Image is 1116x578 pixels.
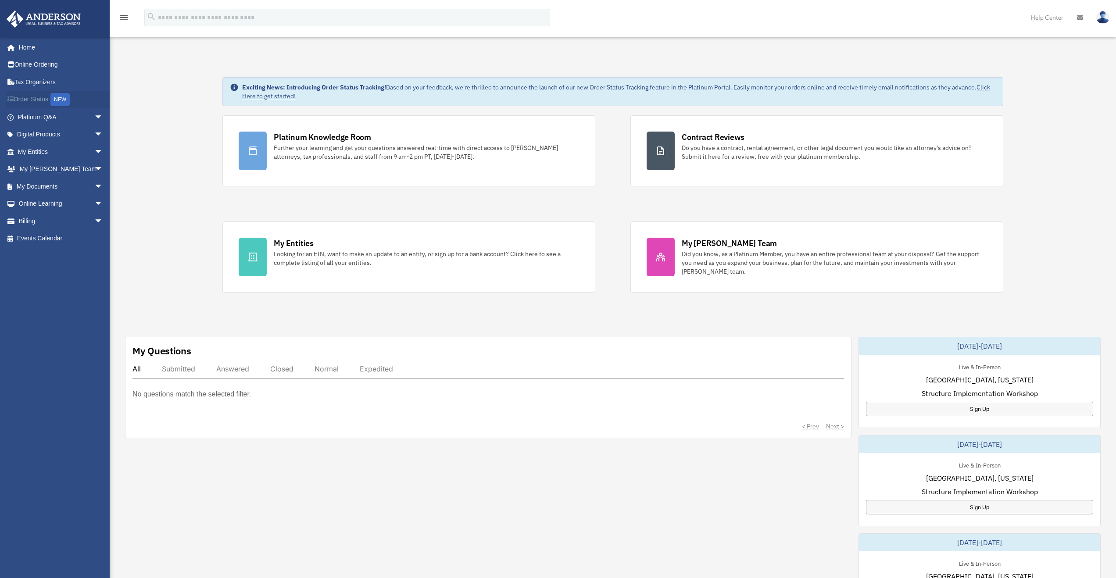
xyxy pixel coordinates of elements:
div: Looking for an EIN, want to make an update to an entity, or sign up for a bank account? Click her... [274,250,579,267]
div: Do you have a contract, rental agreement, or other legal document you would like an attorney's ad... [682,143,987,161]
a: Contract Reviews Do you have a contract, rental agreement, or other legal document you would like... [630,115,1003,186]
a: Tax Organizers [6,73,116,91]
a: Sign Up [866,500,1093,514]
img: Anderson Advisors Platinum Portal [4,11,83,28]
a: My [PERSON_NAME] Teamarrow_drop_down [6,161,116,178]
span: arrow_drop_down [94,178,112,196]
div: Normal [315,364,339,373]
a: Sign Up [866,402,1093,416]
div: Expedited [360,364,393,373]
a: Billingarrow_drop_down [6,212,116,230]
div: [DATE]-[DATE] [859,435,1100,453]
a: Platinum Knowledge Room Further your learning and get your questions answered real-time with dire... [222,115,595,186]
span: Structure Implementation Workshop [922,486,1038,497]
span: [GEOGRAPHIC_DATA], [US_STATE] [926,375,1034,385]
a: Home [6,39,112,56]
span: arrow_drop_down [94,212,112,230]
div: All [132,364,141,373]
a: Online Ordering [6,56,116,74]
a: menu [118,15,129,23]
i: menu [118,12,129,23]
i: search [147,12,156,21]
div: Did you know, as a Platinum Member, you have an entire professional team at your disposal? Get th... [682,250,987,276]
div: My [PERSON_NAME] Team [682,238,777,249]
div: Contract Reviews [682,132,744,143]
span: Structure Implementation Workshop [922,388,1038,399]
span: arrow_drop_down [94,126,112,144]
a: My Entitiesarrow_drop_down [6,143,116,161]
a: Digital Productsarrow_drop_down [6,126,116,143]
span: [GEOGRAPHIC_DATA], [US_STATE] [926,473,1034,483]
div: Live & In-Person [952,460,1008,469]
a: My [PERSON_NAME] Team Did you know, as a Platinum Member, you have an entire professional team at... [630,221,1003,293]
div: Live & In-Person [952,558,1008,567]
span: arrow_drop_down [94,195,112,213]
img: User Pic [1096,11,1109,24]
div: Closed [270,364,293,373]
a: Online Learningarrow_drop_down [6,195,116,213]
a: Platinum Q&Aarrow_drop_down [6,108,116,126]
a: Events Calendar [6,230,116,247]
a: My Entities Looking for an EIN, want to make an update to an entity, or sign up for a bank accoun... [222,221,595,293]
div: My Entities [274,238,313,249]
div: Answered [216,364,249,373]
span: arrow_drop_down [94,143,112,161]
div: Platinum Knowledge Room [274,132,371,143]
div: Live & In-Person [952,362,1008,371]
span: arrow_drop_down [94,108,112,126]
span: arrow_drop_down [94,161,112,178]
a: My Documentsarrow_drop_down [6,178,116,195]
div: Submitted [162,364,195,373]
div: Based on your feedback, we're thrilled to announce the launch of our new Order Status Tracking fe... [242,83,995,100]
strong: Exciting News: Introducing Order Status Tracking! [242,83,386,91]
p: No questions match the selected filter. [132,388,251,400]
div: Further your learning and get your questions answered real-time with direct access to [PERSON_NAM... [274,143,579,161]
div: NEW [50,93,70,106]
a: Click Here to get started! [242,83,990,100]
div: [DATE]-[DATE] [859,337,1100,355]
div: My Questions [132,344,191,357]
a: Order StatusNEW [6,91,116,109]
div: [DATE]-[DATE] [859,534,1100,551]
